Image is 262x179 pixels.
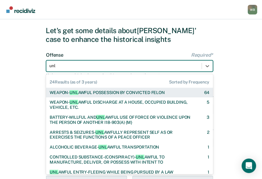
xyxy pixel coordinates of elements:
[191,52,213,58] span: Required*
[69,90,78,95] span: UNL
[169,80,209,85] span: Sorted by Frequency
[207,115,209,125] div: 3
[208,145,209,150] div: 1
[46,73,213,78] div: If there are multiple charges for this case, choose the most severe
[50,170,58,174] span: UNL
[95,130,104,135] span: UNL
[207,130,209,140] div: 2
[50,130,196,140] div: ARRESTS & SEIZURES- AWFULLY REPRESENT SELF AS OR EXERCISES THE FUNCTIONS OF A PEACE OFFICER
[50,145,159,150] div: ALCOHOLIC BEVERAGE- AWFUL TRANSPORTATION
[50,90,165,95] div: WEAPON- AWFUL POSSESSION BY CONVICTED FELON
[98,145,107,149] span: UNL
[50,155,197,165] div: CONTROLLED SUBSTANCE-(CONSPIRACY)- AWFUL TO MANUFACTURE, DELIVER, OR POSSESS WITH INTENT TO
[208,155,209,165] div: 1
[96,115,105,120] span: UNL
[50,115,196,125] div: BATTERY-WILLFUL AND AWFUL USE OF FORCE OR VIOLENCE UPON THE PERSON OF ANOTHER I18-903(A) {M}
[248,5,257,14] button: Profile dropdown button
[242,159,256,173] div: Open Intercom Messenger
[50,100,196,110] div: WEAPON- AWFUL DISCHARGE AT A HOUSE, OCCUPIED BUILDING, VEHICLE, ETC.
[248,5,257,14] div: W B
[207,100,209,110] div: 5
[46,26,216,44] div: Let's get some details about [PERSON_NAME]' case to enhance the historical insights
[136,155,144,159] span: UNL
[6,6,35,13] img: Recidiviz
[46,52,213,58] label: Offense
[50,80,97,85] span: 24 Results (as of 3 years)
[204,90,209,95] div: 64
[69,100,78,105] span: UNL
